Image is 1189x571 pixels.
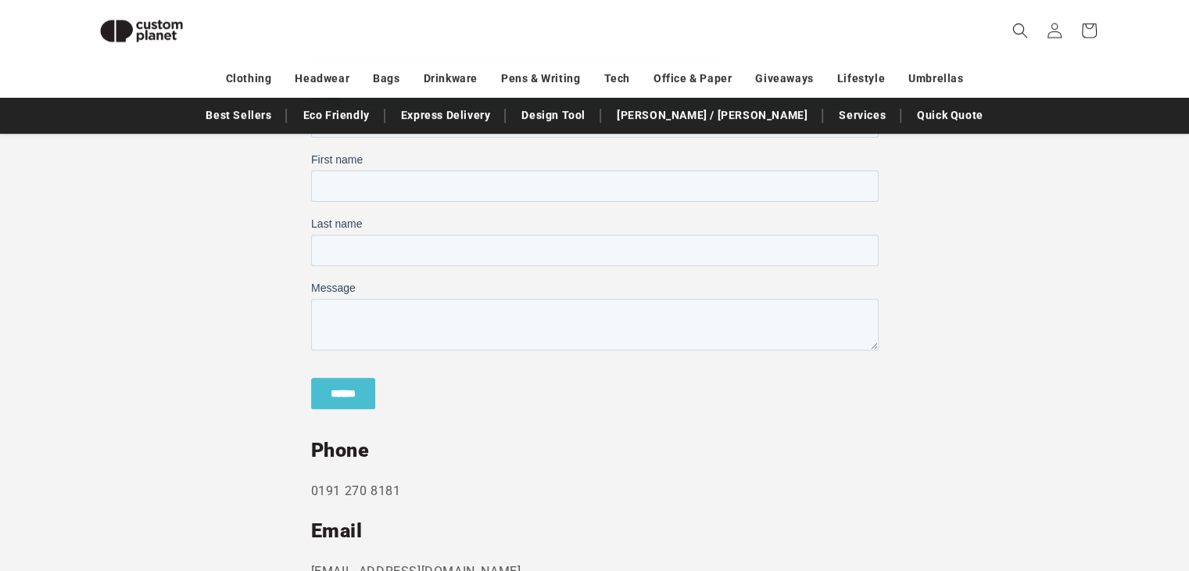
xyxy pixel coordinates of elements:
[226,65,272,92] a: Clothing
[198,102,279,129] a: Best Sellers
[373,65,399,92] a: Bags
[295,102,377,129] a: Eco Friendly
[87,6,196,56] img: Custom Planet
[424,65,478,92] a: Drinkware
[609,102,815,129] a: [PERSON_NAME] / [PERSON_NAME]
[311,519,879,544] h2: Email
[909,102,991,129] a: Quick Quote
[908,65,963,92] a: Umbrellas
[831,102,894,129] a: Services
[654,65,732,92] a: Office & Paper
[393,102,499,129] a: Express Delivery
[311,480,879,503] p: 0191 270 8181
[311,438,879,463] h2: Phone
[837,65,885,92] a: Lifestyle
[1111,496,1189,571] iframe: Chat Widget
[603,65,629,92] a: Tech
[295,65,349,92] a: Headwear
[311,88,879,422] iframe: Form 0
[1003,13,1037,48] summary: Search
[514,102,593,129] a: Design Tool
[755,65,813,92] a: Giveaways
[501,65,580,92] a: Pens & Writing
